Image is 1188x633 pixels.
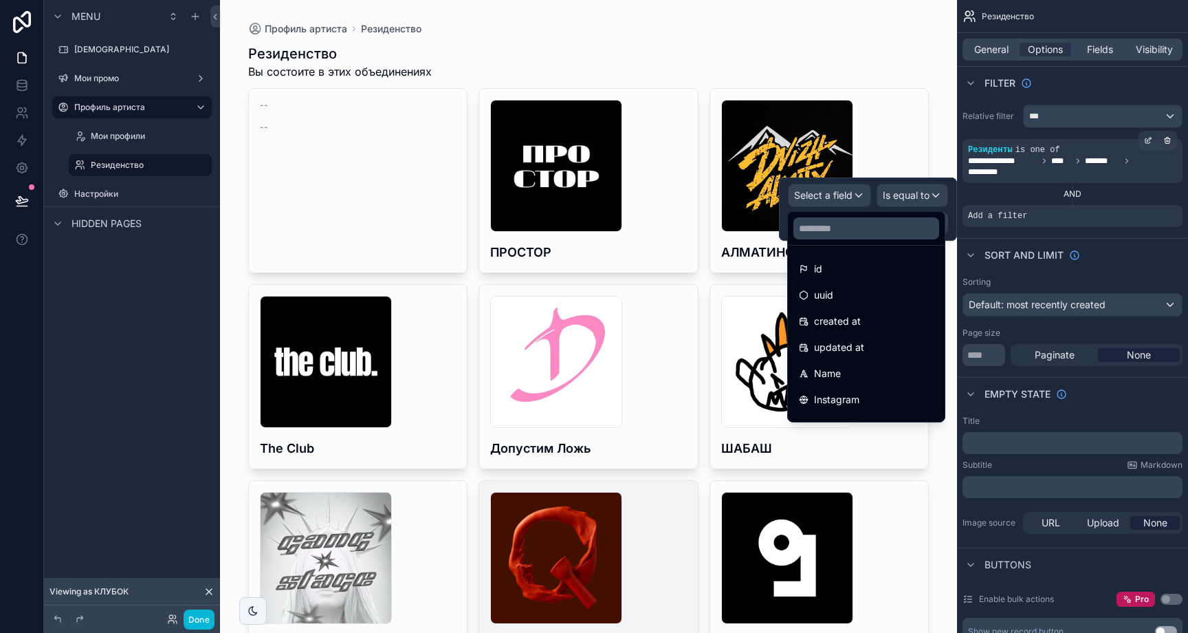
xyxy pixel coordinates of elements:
[1135,594,1149,605] span: Pro
[969,299,1105,310] span: Default: most recently created
[721,439,918,458] h4: ШАБАШ
[962,277,991,288] label: Sorting
[962,293,1182,316] button: Default: most recently created
[962,416,980,427] label: Title
[962,328,1000,339] label: Page size
[984,248,1064,262] span: Sort And Limit
[709,88,929,273] a: АЛМАТИНСКИЙ ДВИЖ
[1136,43,1173,56] span: Visibility
[52,96,212,118] a: Профиль артиста
[814,339,864,356] span: updated at
[248,63,432,80] span: Вы состоите в этих объединениях
[721,243,918,261] h4: АЛМАТИНСКИЙ ДВИЖ
[52,67,212,89] a: Мои промо
[814,313,861,330] span: created at
[814,391,859,408] span: Instagram
[74,73,190,84] label: Мои промо
[248,88,468,273] a: ----
[69,154,212,176] a: Резиденство
[248,284,468,469] a: The Club
[69,125,212,147] a: Мои профили
[1143,516,1167,530] span: None
[1127,348,1151,362] span: None
[962,517,1017,528] label: Image source
[979,594,1054,605] label: Enable bulk actions
[1087,516,1119,530] span: Upload
[71,10,100,23] span: Menu
[248,44,432,63] h1: Резиденство
[984,76,1015,90] span: Filter
[490,243,687,261] h4: ПРОСТОР
[814,365,841,382] span: Name
[984,387,1050,401] span: Empty state
[1127,460,1182,471] a: Markdown
[814,287,833,303] span: uuid
[265,22,347,36] span: Профиль артиста
[982,11,1034,22] span: Резиденство
[968,145,1013,155] span: Резиденты
[52,183,212,205] a: Настройки
[1087,43,1113,56] span: Fields
[968,211,1027,222] span: Add a filter
[260,122,268,133] span: --
[962,111,1017,122] label: Relative filter
[1035,348,1075,362] span: Paginate
[962,476,1182,498] div: scrollable content
[962,460,992,471] label: Subtitle
[1042,516,1060,530] span: URL
[361,22,421,36] a: Резиденство
[71,217,142,230] span: Hidden pages
[91,131,209,142] label: Мои профили
[74,189,209,200] label: Настройки
[91,160,203,171] label: Резиденство
[52,39,212,61] a: [DEMOGRAPHIC_DATA]
[962,432,1182,454] div: scrollable content
[1015,145,1060,155] span: is one of
[74,44,209,55] label: [DEMOGRAPHIC_DATA]
[478,88,698,273] a: ПРОСТОР
[962,189,1182,200] div: AND
[1141,460,1182,471] span: Markdown
[478,284,698,469] a: Допустим Ложь
[49,586,129,597] span: Viewing as КЛУБОК
[260,439,456,458] h4: The Club
[814,261,822,277] span: id
[184,610,214,630] button: Done
[984,558,1031,572] span: Buttons
[1028,43,1063,56] span: Options
[248,22,347,36] a: Профиль артиста
[260,100,268,111] span: --
[74,102,184,113] label: Профиль артиста
[814,418,885,434] span: Баннер сверху
[709,284,929,469] a: ШАБАШ
[490,439,687,458] h4: Допустим Ложь
[974,43,1009,56] span: General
